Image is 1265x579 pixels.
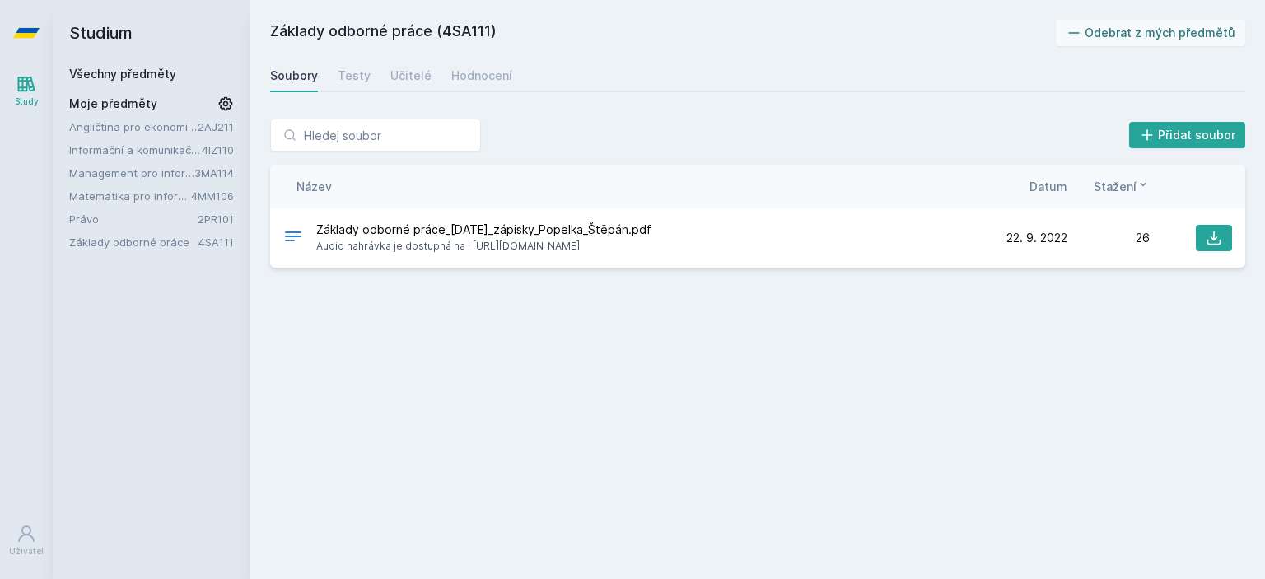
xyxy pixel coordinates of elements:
a: Všechny předměty [69,67,176,81]
a: Study [3,66,49,116]
a: Učitelé [390,59,432,92]
h2: Základy odborné práce (4SA111) [270,20,1056,46]
a: Matematika pro informatiky [69,188,191,204]
div: Study [15,96,39,108]
a: 2AJ211 [198,120,234,133]
button: Odebrat z mých předmětů [1056,20,1246,46]
div: Učitelé [390,68,432,84]
span: 22. 9. 2022 [1006,230,1067,246]
a: 2PR101 [198,212,234,226]
span: Audio nahrávka je dostupná na : [URL][DOMAIN_NAME] [316,238,651,254]
div: Uživatel [9,545,44,558]
a: Soubory [270,59,318,92]
a: 4SA111 [198,236,234,249]
a: Angličtina pro ekonomická studia 1 (B2/C1) [69,119,198,135]
span: Moje předměty [69,96,157,112]
a: Management pro informatiky a statistiky [69,165,194,181]
a: 4MM106 [191,189,234,203]
div: Soubory [270,68,318,84]
input: Hledej soubor [270,119,481,152]
button: Stažení [1094,178,1150,195]
a: Právo [69,211,198,227]
a: Uživatel [3,516,49,566]
div: 26 [1067,230,1150,246]
button: Datum [1029,178,1067,195]
a: 3MA114 [194,166,234,180]
span: Stažení [1094,178,1137,195]
button: Přidat soubor [1129,122,1246,148]
a: Informační a komunikační technologie [69,142,202,158]
button: Název [296,178,332,195]
div: Hodnocení [451,68,512,84]
a: 4IZ110 [202,143,234,156]
a: Testy [338,59,371,92]
a: Základy odborné práce [69,234,198,250]
div: PDF [283,226,303,250]
a: Hodnocení [451,59,512,92]
div: Testy [338,68,371,84]
span: Základy odborné práce_[DATE]_zápisky_Popelka_Štěpán.pdf [316,222,651,238]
